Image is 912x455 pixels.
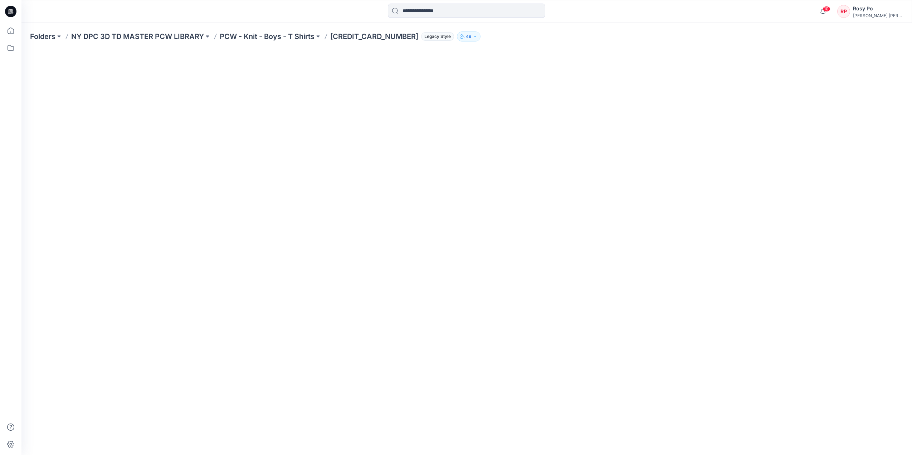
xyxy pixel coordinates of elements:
[220,31,314,41] a: PCW - Knit - Boys - T Shirts
[21,50,912,455] iframe: edit-style
[466,33,472,40] p: 49
[457,31,481,41] button: 49
[853,13,903,18] div: [PERSON_NAME] [PERSON_NAME]
[71,31,204,41] a: NY DPC 3D TD MASTER PCW LIBRARY
[330,31,418,41] p: [CREDIT_CARD_NUMBER]
[418,31,454,41] button: Legacy Style
[30,31,55,41] a: Folders
[823,6,830,12] span: 10
[837,5,850,18] div: RP
[421,32,454,41] span: Legacy Style
[853,4,903,13] div: Rosy Po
